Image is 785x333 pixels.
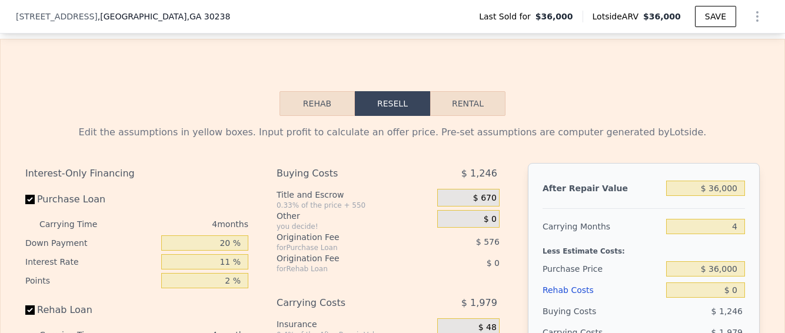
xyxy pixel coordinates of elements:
span: Last Sold for [479,11,535,22]
div: Rehab Costs [543,279,661,301]
button: Resell [355,91,430,116]
div: Origination Fee [277,231,408,243]
div: Buying Costs [277,163,408,184]
button: Rental [430,91,505,116]
div: for Rehab Loan [277,264,408,274]
span: $ 0 [484,214,497,225]
span: $36,000 [643,12,681,21]
span: $ 0 [487,258,500,268]
span: $ 576 [476,237,500,247]
span: $ 1,246 [711,307,743,316]
div: Edit the assumptions in yellow boxes. Input profit to calculate an offer price. Pre-set assumptio... [25,125,760,139]
label: Rehab Loan [25,299,157,321]
div: 4 months [121,215,248,234]
span: , GA 30238 [187,12,230,21]
div: Down Payment [25,234,157,252]
div: Purchase Price [543,258,661,279]
button: Rehab [280,91,355,116]
div: Interest-Only Financing [25,163,248,184]
div: Points [25,271,157,290]
div: Insurance [277,318,433,330]
input: Rehab Loan [25,305,35,315]
input: Purchase Loan [25,195,35,204]
div: Less Estimate Costs: [543,237,745,258]
div: After Repair Value [543,178,661,199]
span: $ 48 [478,322,497,333]
span: $ 1,979 [461,292,497,314]
div: Carrying Months [543,216,661,237]
span: $ 670 [473,193,497,204]
label: Purchase Loan [25,189,157,210]
span: , [GEOGRAPHIC_DATA] [98,11,231,22]
div: Origination Fee [277,252,408,264]
button: Show Options [746,5,769,28]
div: for Purchase Loan [277,243,408,252]
div: Title and Escrow [277,189,433,201]
button: SAVE [695,6,736,27]
div: 0.33% of the price + 550 [277,201,433,210]
span: $36,000 [535,11,573,22]
span: $ 1,246 [461,163,497,184]
div: Carrying Costs [277,292,408,314]
span: [STREET_ADDRESS] [16,11,98,22]
div: Carrying Time [39,215,116,234]
div: Interest Rate [25,252,157,271]
div: Other [277,210,433,222]
span: Lotside ARV [593,11,643,22]
div: you decide! [277,222,433,231]
div: Buying Costs [543,301,661,322]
